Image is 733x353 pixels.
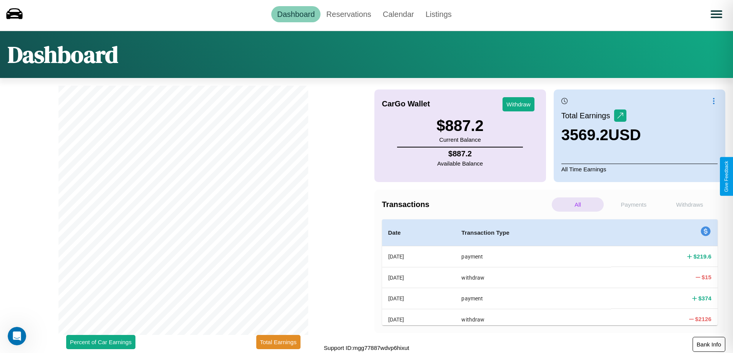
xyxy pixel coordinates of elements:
[256,335,301,349] button: Total Earnings
[455,267,611,288] th: withdraw
[437,149,483,158] h4: $ 887.2
[503,97,534,111] button: Withdraw
[698,294,711,302] h4: $ 374
[388,228,449,237] h4: Date
[437,158,483,169] p: Available Balance
[695,315,711,323] h4: $ 2126
[8,327,26,345] iframe: Intercom live chat
[693,337,725,352] button: Bank Info
[664,197,716,212] p: Withdraws
[382,309,456,330] th: [DATE]
[608,197,660,212] p: Payments
[420,6,457,22] a: Listings
[382,246,456,267] th: [DATE]
[561,109,614,123] p: Total Earnings
[693,252,711,260] h4: $ 219.6
[382,99,430,108] h4: CarGo Wallet
[271,6,321,22] a: Dashboard
[706,3,727,25] button: Open menu
[324,343,409,353] p: Support ID: mgg77887wdvp6hixut
[724,161,729,192] div: Give Feedback
[455,309,611,330] th: withdraw
[436,117,483,134] h3: $ 887.2
[382,267,456,288] th: [DATE]
[377,6,420,22] a: Calendar
[8,39,118,70] h1: Dashboard
[455,246,611,267] th: payment
[436,134,483,145] p: Current Balance
[455,288,611,309] th: payment
[702,273,712,281] h4: $ 15
[561,126,641,144] h3: 3569.2 USD
[382,288,456,309] th: [DATE]
[382,200,550,209] h4: Transactions
[66,335,135,349] button: Percent of Car Earnings
[461,228,605,237] h4: Transaction Type
[552,197,604,212] p: All
[321,6,377,22] a: Reservations
[561,164,718,174] p: All Time Earnings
